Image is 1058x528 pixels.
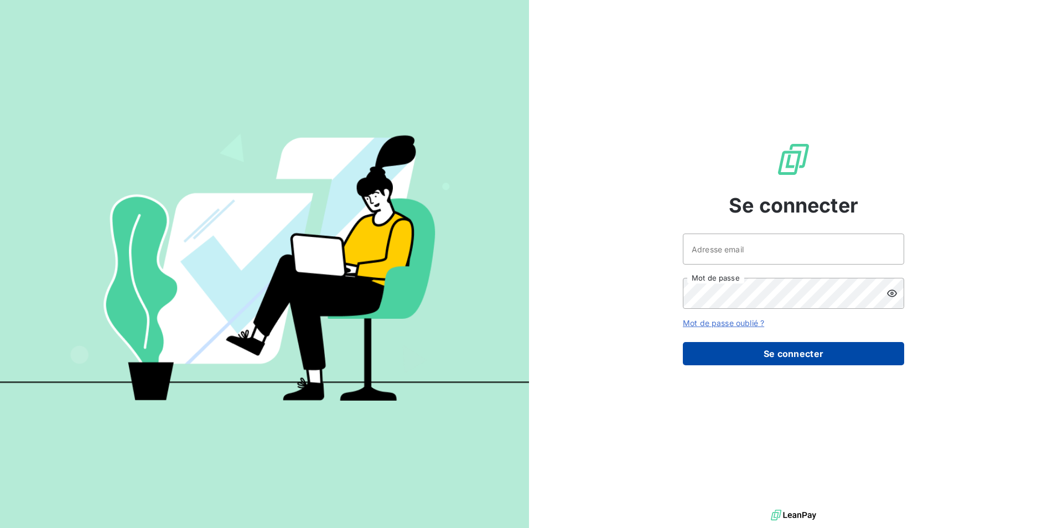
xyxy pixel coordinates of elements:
[683,342,904,365] button: Se connecter
[683,318,764,328] a: Mot de passe oublié ?
[683,234,904,265] input: placeholder
[771,507,816,524] img: logo
[776,142,811,177] img: Logo LeanPay
[729,190,858,220] span: Se connecter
